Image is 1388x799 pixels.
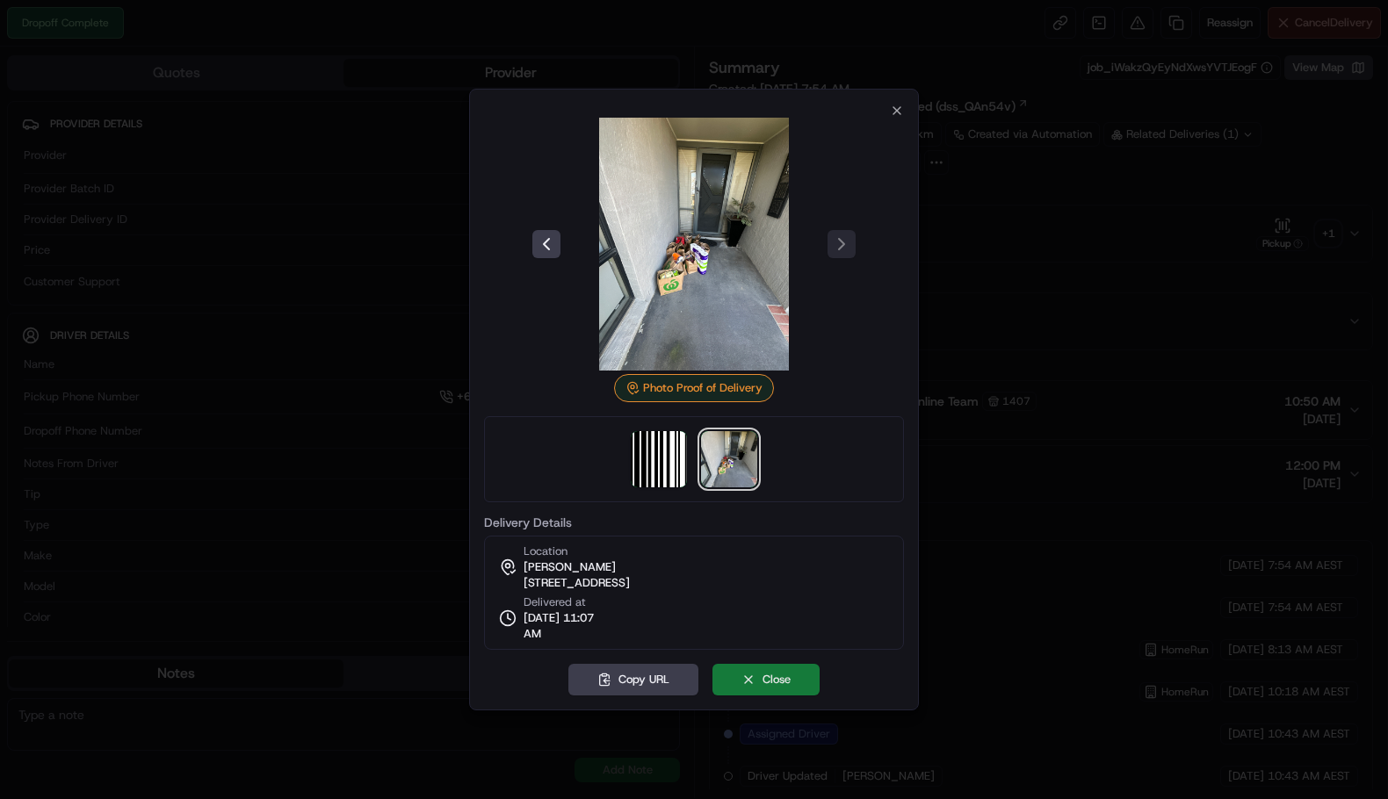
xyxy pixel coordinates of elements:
span: Delivered at [524,594,604,610]
button: Copy URL [568,664,698,695]
span: [STREET_ADDRESS] [524,575,630,591]
div: Photo Proof of Delivery [614,374,774,402]
span: Location [524,543,567,559]
span: [PERSON_NAME] [524,559,616,575]
label: Delivery Details [484,516,904,529]
img: barcode_scan_on_pickup image [631,431,687,487]
span: [DATE] 11:07 AM [524,610,604,642]
button: Close [712,664,820,695]
img: photo_proof_of_delivery image [701,431,757,487]
img: photo_proof_of_delivery image [567,118,821,371]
